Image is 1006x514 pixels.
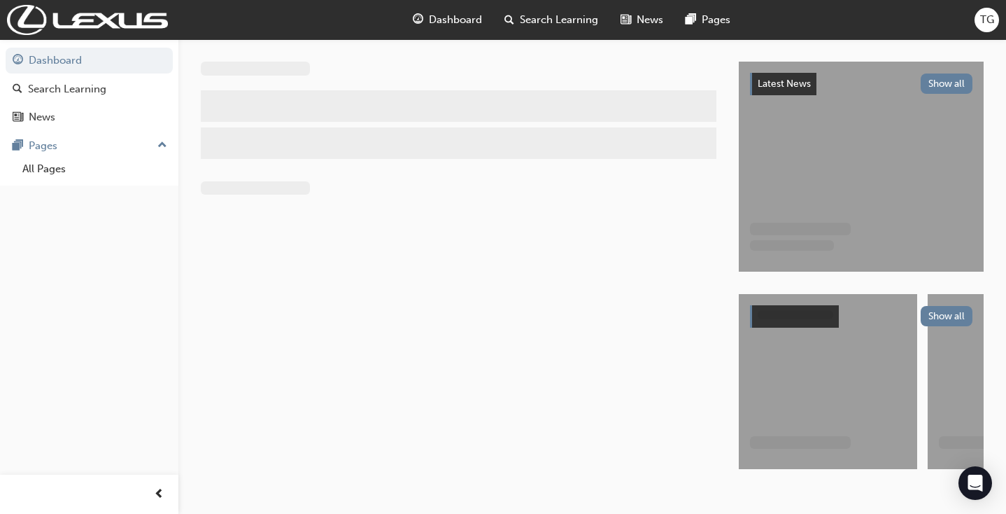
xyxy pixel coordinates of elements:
a: Search Learning [6,76,173,102]
span: Latest News [758,78,811,90]
span: search-icon [13,83,22,96]
img: Trak [7,5,168,35]
span: news-icon [13,111,23,124]
a: news-iconNews [609,6,674,34]
a: News [6,104,173,130]
a: Show all [750,305,972,328]
span: Pages [702,12,730,28]
button: DashboardSearch LearningNews [6,45,173,133]
div: Open Intercom Messenger [958,466,992,500]
div: News [29,109,55,125]
span: Search Learning [520,12,598,28]
button: Pages [6,133,173,159]
span: guage-icon [413,11,423,29]
a: search-iconSearch Learning [493,6,609,34]
a: guage-iconDashboard [402,6,493,34]
a: Dashboard [6,48,173,74]
span: search-icon [504,11,514,29]
div: Pages [29,138,57,154]
span: news-icon [621,11,631,29]
span: TG [980,12,994,28]
span: News [637,12,663,28]
span: Dashboard [429,12,482,28]
a: Latest NewsShow all [750,73,972,95]
span: pages-icon [686,11,696,29]
button: Show all [921,74,973,94]
button: TG [975,8,999,32]
span: prev-icon [154,486,164,503]
span: up-icon [157,137,167,155]
span: guage-icon [13,55,23,67]
a: All Pages [17,158,173,180]
div: Search Learning [28,81,106,97]
a: pages-iconPages [674,6,742,34]
span: pages-icon [13,140,23,153]
button: Show all [921,306,973,326]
